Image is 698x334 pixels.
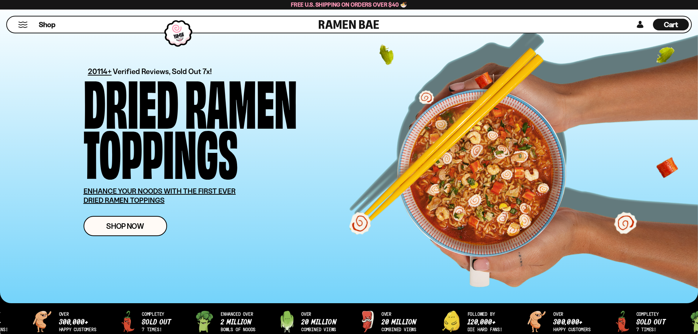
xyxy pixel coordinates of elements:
span: Shop Now [106,222,144,230]
a: Shop Now [84,216,167,236]
button: Mobile Menu Trigger [18,22,28,28]
a: Shop [39,19,55,30]
div: Dried [84,75,178,125]
span: Cart [664,20,678,29]
span: Free U.S. Shipping on Orders over $40 🍜 [291,1,407,8]
u: ENHANCE YOUR NOODS WITH THE FIRST EVER DRIED RAMEN TOPPINGS [84,187,236,205]
div: Ramen [185,75,297,125]
div: Cart [653,16,689,33]
span: Shop [39,20,55,30]
div: Toppings [84,125,238,176]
